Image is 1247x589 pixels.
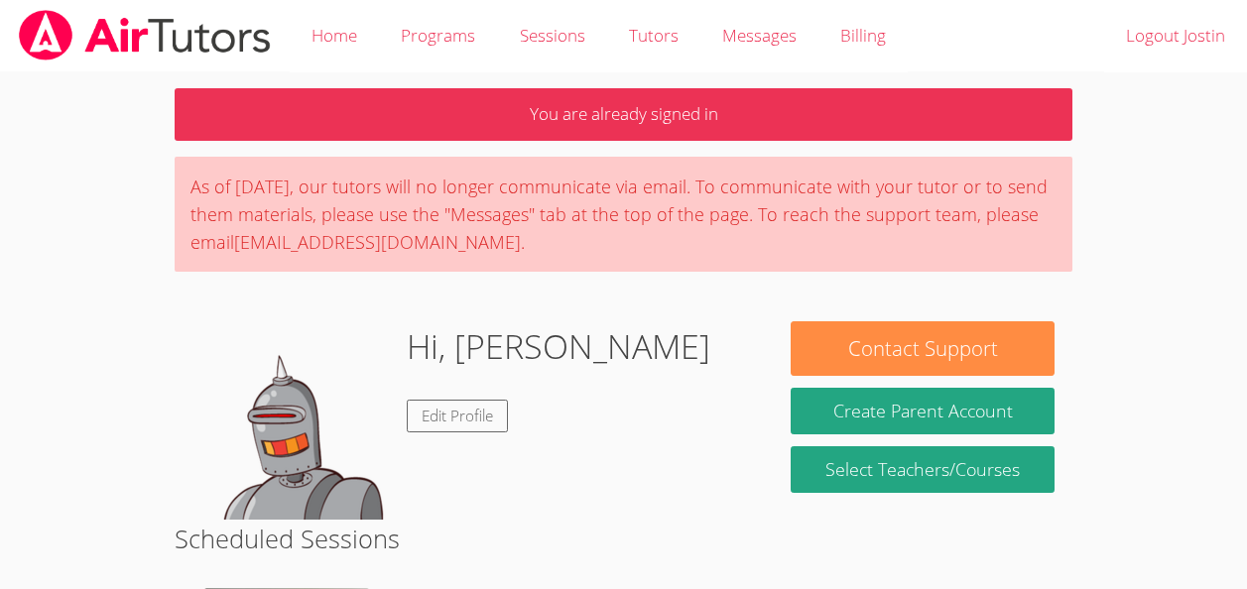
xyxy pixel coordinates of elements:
span: Messages [722,24,797,47]
div: As of [DATE], our tutors will no longer communicate via email. To communicate with your tutor or ... [175,157,1072,272]
img: airtutors_banner-c4298cdbf04f3fff15de1276eac7730deb9818008684d7c2e4769d2f7ddbe033.png [17,10,273,60]
img: default.png [192,321,391,520]
p: You are already signed in [175,88,1072,141]
button: Create Parent Account [791,388,1054,434]
a: Edit Profile [407,400,508,432]
button: Contact Support [791,321,1054,376]
h2: Scheduled Sessions [175,520,1072,557]
a: Select Teachers/Courses [791,446,1054,493]
h1: Hi, [PERSON_NAME] [407,321,710,372]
